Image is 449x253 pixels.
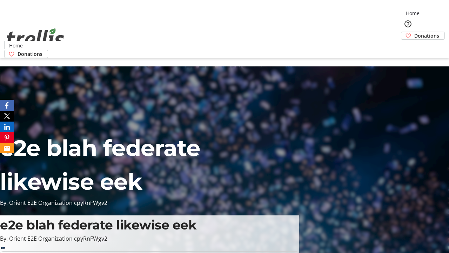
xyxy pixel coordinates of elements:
[9,42,23,49] span: Home
[401,32,445,40] a: Donations
[401,17,415,31] button: Help
[18,50,42,58] span: Donations
[401,9,424,17] a: Home
[401,40,415,54] button: Cart
[4,20,67,56] img: Orient E2E Organization cpyRnFWgv2's Logo
[4,50,48,58] a: Donations
[5,42,27,49] a: Home
[406,9,420,17] span: Home
[414,32,439,39] span: Donations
